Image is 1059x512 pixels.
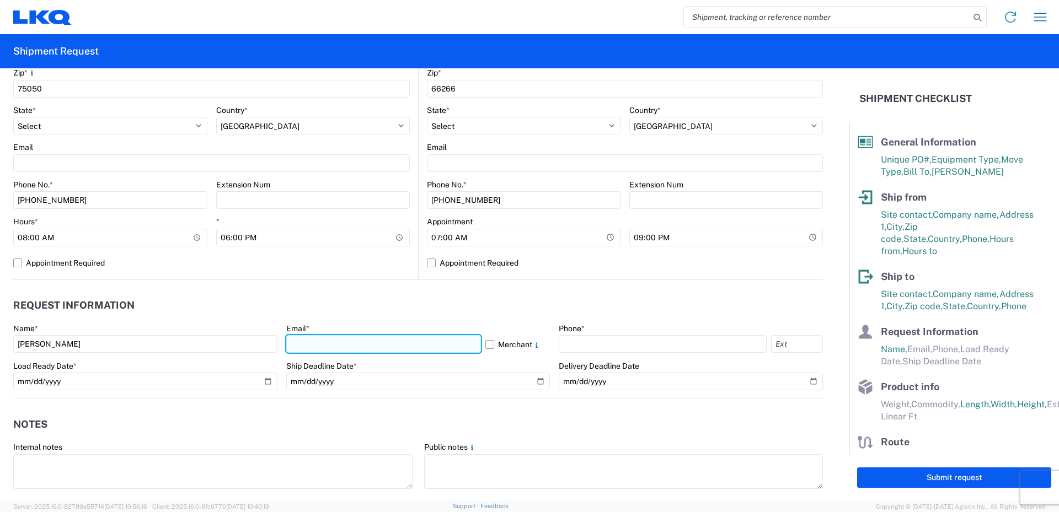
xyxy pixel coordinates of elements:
[1017,399,1047,409] span: Height,
[13,442,62,452] label: Internal notes
[903,234,928,244] span: State,
[932,166,1004,177] span: [PERSON_NAME]
[427,180,467,190] label: Phone No.
[881,271,914,282] span: Ship to
[886,301,905,311] span: City,
[911,399,960,409] span: Commodity,
[857,467,1051,488] button: Submit request
[13,324,38,333] label: Name
[629,105,661,115] label: Country
[104,503,147,510] span: [DATE] 10:56:16
[13,180,53,190] label: Phone No.
[13,361,77,371] label: Load Ready Date
[933,289,999,299] span: Company name,
[881,154,932,165] span: Unique PO#,
[881,191,927,203] span: Ship from
[907,344,933,354] span: Email,
[928,234,962,244] span: Country,
[876,502,1046,511] span: Copyright © [DATE]-[DATE] Agistix Inc., All Rights Reserved
[991,399,1017,409] span: Width,
[881,209,933,220] span: Site contact,
[905,301,943,311] span: Zip code,
[902,246,937,256] span: Hours to
[216,180,270,190] label: Extension Num
[859,92,972,105] h2: Shipment Checklist
[881,436,910,448] span: Route
[286,361,357,371] label: Ship Deadline Date
[13,419,47,430] h2: Notes
[13,254,410,272] label: Appointment Required
[881,289,933,299] span: Site contact,
[427,68,441,78] label: Zip
[933,209,999,220] span: Company name,
[932,154,1001,165] span: Equipment Type,
[684,7,970,28] input: Shipment, tracking or reference number
[933,344,960,354] span: Phone,
[629,180,683,190] label: Extension Num
[881,454,1051,477] span: Pallet Count in Pickup Stops equals Pallet Count in delivery stops
[13,300,135,311] h2: Request Information
[480,503,509,509] a: Feedback
[902,356,981,367] span: Ship Deadline Date
[886,222,905,232] span: City,
[962,234,990,244] span: Phone,
[453,503,480,509] a: Support
[152,503,269,510] span: Client: 2025.16.0-8fc0770
[943,301,967,311] span: State,
[216,105,248,115] label: Country
[427,105,450,115] label: State
[13,217,38,227] label: Hours
[286,324,309,333] label: Email
[881,326,978,337] span: Request Information
[226,503,269,510] span: [DATE] 10:40:19
[559,324,585,333] label: Phone
[967,301,1001,311] span: Country,
[881,399,911,409] span: Weight,
[1001,301,1026,311] span: Phone
[881,344,907,354] span: Name,
[485,335,550,353] label: Merchant
[881,381,939,392] span: Product info
[881,136,976,148] span: General Information
[427,217,473,227] label: Appointment
[903,166,932,177] span: Bill To,
[13,503,147,510] span: Server: 2025.16.0-82789e55714
[13,68,36,78] label: Zip
[13,105,36,115] label: State
[13,45,99,58] h2: Shipment Request
[427,254,823,272] label: Appointment Required
[559,361,639,371] label: Delivery Deadline Date
[424,442,477,452] label: Public notes
[881,454,934,465] span: Pallet Count,
[13,142,33,152] label: Email
[427,142,447,152] label: Email
[771,335,823,353] input: Ext
[960,399,991,409] span: Length,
